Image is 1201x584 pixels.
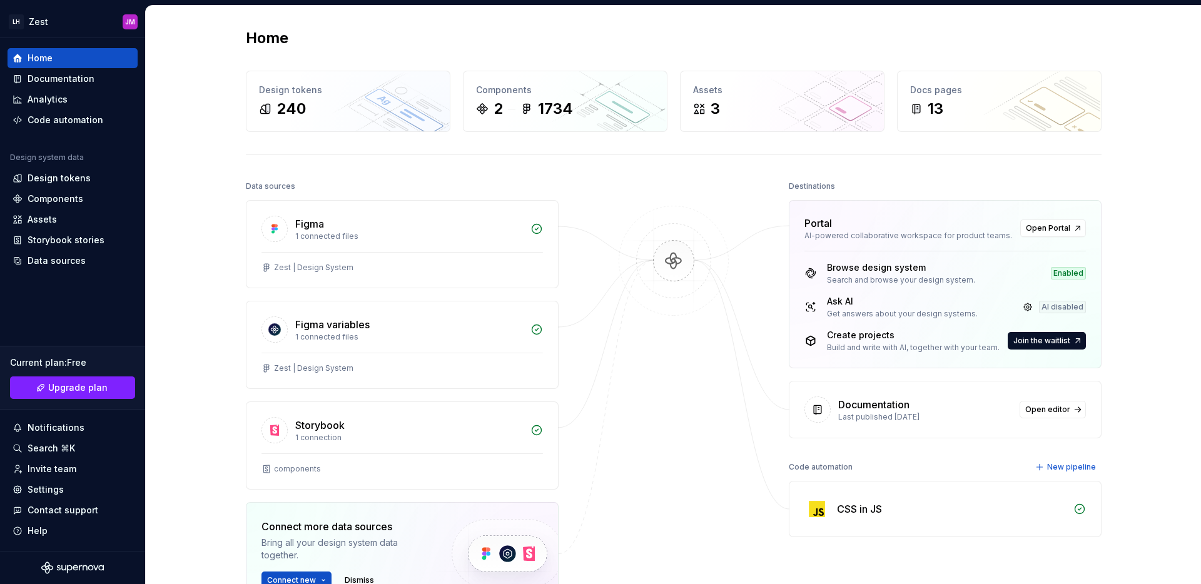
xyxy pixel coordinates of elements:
[10,376,135,399] button: Upgrade plan
[8,89,138,109] a: Analytics
[28,172,91,184] div: Design tokens
[274,363,353,373] div: Zest | Design System
[246,401,559,490] a: Storybook1 connectioncomponents
[8,168,138,188] a: Design tokens
[1026,223,1070,233] span: Open Portal
[8,110,138,130] a: Code automation
[1025,405,1070,415] span: Open editor
[274,464,321,474] div: components
[295,332,523,342] div: 1 connected files
[463,71,667,132] a: Components21734
[28,213,57,226] div: Assets
[494,99,503,119] div: 2
[827,309,978,319] div: Get answers about your design systems.
[274,263,353,273] div: Zest | Design System
[246,28,288,48] h2: Home
[246,71,450,132] a: Design tokens240
[711,99,720,119] div: 3
[838,412,1012,422] div: Last published [DATE]
[8,459,138,479] a: Invite team
[8,418,138,438] button: Notifications
[295,231,523,241] div: 1 connected files
[1008,332,1086,350] button: Join the waitlist
[261,536,430,561] div: Bring all your design system data together.
[28,442,75,455] div: Search ⌘K
[8,48,138,68] a: Home
[28,483,64,496] div: Settings
[804,216,832,231] div: Portal
[10,153,84,163] div: Design system data
[295,418,345,433] div: Storybook
[28,504,98,516] div: Contact support
[827,329,1000,341] div: Create projects
[897,71,1102,132] a: Docs pages13
[789,458,853,476] div: Code automation
[261,519,430,534] div: Connect more data sources
[29,16,48,28] div: Zest
[476,84,654,96] div: Components
[1020,401,1086,418] a: Open editor
[789,178,835,195] div: Destinations
[837,501,882,516] div: CSS in JS
[680,71,884,132] a: Assets3
[1020,219,1086,237] a: Open Portal
[8,521,138,541] button: Help
[295,317,370,332] div: Figma variables
[8,480,138,500] a: Settings
[246,301,559,389] a: Figma variables1 connected filesZest | Design System
[827,275,975,285] div: Search and browse your design system.
[827,343,1000,353] div: Build and write with AI, together with your team.
[8,251,138,271] a: Data sources
[827,295,978,308] div: Ask AI
[28,525,48,537] div: Help
[276,99,306,119] div: 240
[10,356,135,369] div: Current plan : Free
[28,463,76,475] div: Invite team
[48,381,108,394] span: Upgrade plan
[827,261,975,274] div: Browse design system
[8,230,138,250] a: Storybook stories
[259,84,437,96] div: Design tokens
[28,73,94,85] div: Documentation
[295,216,324,231] div: Figma
[246,178,295,195] div: Data sources
[1047,462,1096,472] span: New pipeline
[8,209,138,229] a: Assets
[8,438,138,458] button: Search ⌘K
[28,193,83,205] div: Components
[28,93,68,106] div: Analytics
[28,52,53,64] div: Home
[1051,267,1086,279] div: Enabled
[3,8,143,35] button: LHZestJM
[28,254,86,267] div: Data sources
[928,99,943,119] div: 13
[910,84,1088,96] div: Docs pages
[8,189,138,209] a: Components
[538,99,573,119] div: 1734
[1039,301,1086,313] div: AI disabled
[9,14,24,29] div: LH
[1013,336,1070,346] span: Join the waitlist
[41,561,104,574] svg: Supernova Logo
[693,84,871,96] div: Assets
[804,231,1013,241] div: AI-powered collaborative workspace for product teams.
[8,69,138,89] a: Documentation
[1031,458,1102,476] button: New pipeline
[28,234,104,246] div: Storybook stories
[28,421,84,434] div: Notifications
[28,114,103,126] div: Code automation
[838,397,910,412] div: Documentation
[125,17,135,27] div: JM
[246,200,559,288] a: Figma1 connected filesZest | Design System
[8,500,138,520] button: Contact support
[295,433,523,443] div: 1 connection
